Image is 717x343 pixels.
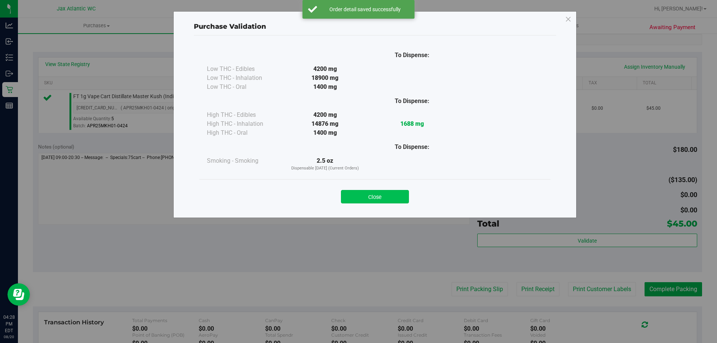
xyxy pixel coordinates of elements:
[282,110,369,119] div: 4200 mg
[282,82,369,91] div: 1400 mg
[282,74,369,82] div: 18900 mg
[207,119,282,128] div: High THC - Inhalation
[207,156,282,165] div: Smoking - Smoking
[207,65,282,74] div: Low THC - Edibles
[341,190,409,203] button: Close
[7,283,30,306] iframe: Resource center
[207,82,282,91] div: Low THC - Oral
[207,74,282,82] div: Low THC - Inhalation
[282,119,369,128] div: 14876 mg
[369,51,456,60] div: To Dispense:
[282,128,369,137] div: 1400 mg
[282,165,369,172] p: Dispensable [DATE] (Current Orders)
[207,128,282,137] div: High THC - Oral
[369,143,456,152] div: To Dispense:
[321,6,409,13] div: Order detail saved successfully
[194,22,266,31] span: Purchase Validation
[282,65,369,74] div: 4200 mg
[282,156,369,172] div: 2.5 oz
[369,97,456,106] div: To Dispense:
[207,110,282,119] div: High THC - Edibles
[400,120,424,127] strong: 1688 mg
